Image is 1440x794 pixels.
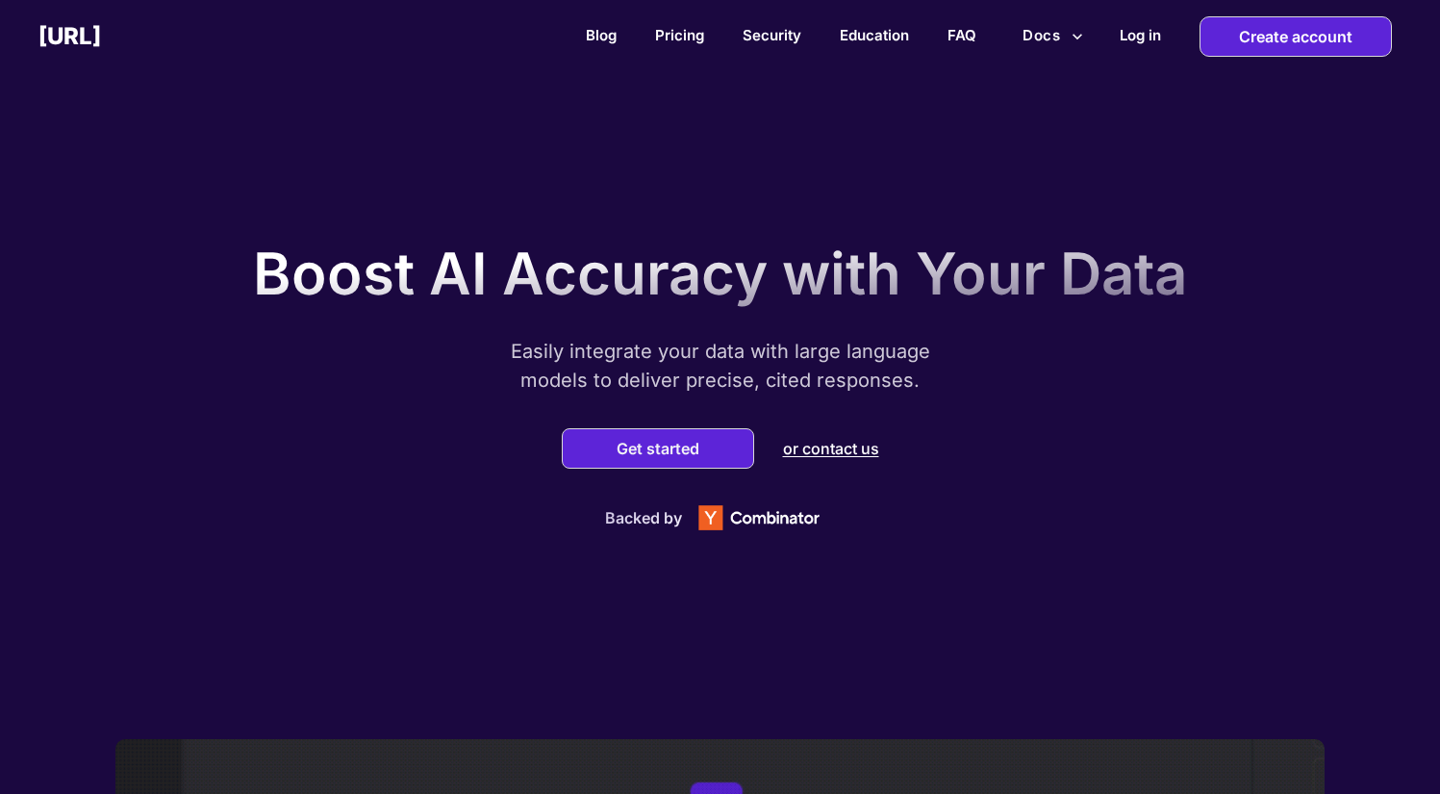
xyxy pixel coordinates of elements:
button: more [1015,17,1091,54]
h2: [URL] [38,22,101,50]
a: Education [840,26,909,44]
a: FAQ [947,26,976,44]
img: Y Combinator logo [682,495,836,541]
a: Security [743,26,801,44]
p: Easily integrate your data with large language models to deliver precise, cited responses. [480,337,961,395]
a: Pricing [655,26,704,44]
p: or contact us [783,439,879,458]
h2: Log in [1120,26,1161,44]
p: Create account [1239,17,1352,56]
p: Backed by [605,508,682,527]
a: Blog [586,26,617,44]
button: Get started [611,439,705,458]
p: Boost AI Accuracy with Your Data [253,239,1187,308]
